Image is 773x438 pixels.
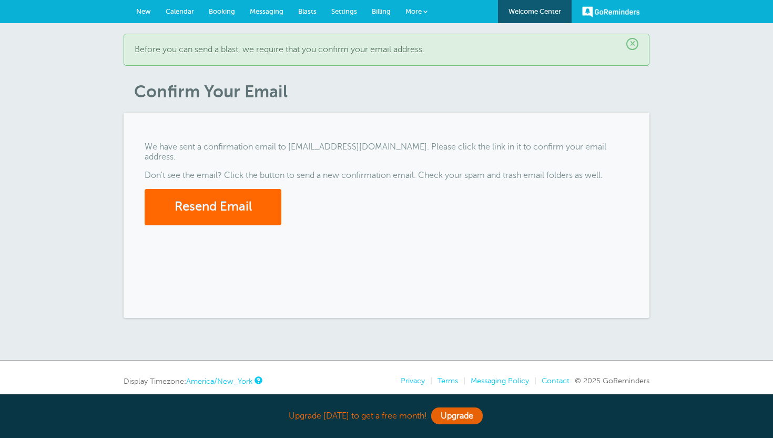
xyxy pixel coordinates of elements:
[166,7,194,15] span: Calendar
[124,376,261,386] div: Display Timezone:
[626,38,638,50] span: ×
[438,376,458,385] a: Terms
[401,376,425,385] a: Privacy
[145,171,628,181] p: Don't see the email? Click the button to send a new confirmation email. Check your spam and trash...
[529,376,536,385] li: |
[575,376,649,385] span: © 2025 GoReminders
[331,7,357,15] span: Settings
[255,377,261,384] a: This is the timezone being used to display dates and times to you on this device. Click the timez...
[186,377,252,385] a: America/New_York
[145,189,281,225] button: Resend Email
[542,376,569,385] a: Contact
[298,7,317,15] span: Blasts
[134,82,649,102] h1: Confirm Your Email
[136,7,151,15] span: New
[209,7,235,15] span: Booking
[458,376,465,385] li: |
[431,407,483,424] a: Upgrade
[124,405,649,427] div: Upgrade [DATE] to get a free month!
[405,7,422,15] span: More
[425,376,432,385] li: |
[471,376,529,385] a: Messaging Policy
[250,7,283,15] span: Messaging
[145,142,628,162] p: We have sent a confirmation email to [EMAIL_ADDRESS][DOMAIN_NAME]. Please click the link in it to...
[135,45,638,55] p: Before you can send a blast, we require that you confirm your email address.
[372,7,391,15] span: Billing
